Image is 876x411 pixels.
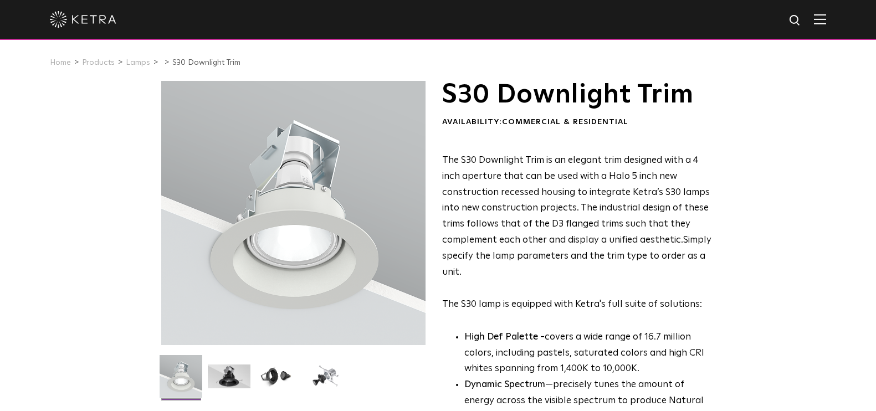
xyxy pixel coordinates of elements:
img: S30 Halo Downlight_Table Top_Black [256,364,299,397]
strong: High Def Palette - [464,332,545,342]
img: S30-DownlightTrim-2021-Web-Square [160,355,202,406]
a: Home [50,59,71,66]
a: Lamps [126,59,150,66]
a: Products [82,59,115,66]
p: covers a wide range of 16.7 million colors, including pastels, saturated colors and high CRI whit... [464,330,712,378]
img: ketra-logo-2019-white [50,11,116,28]
span: Simply specify the lamp parameters and the trim type to order as a unit.​ [442,235,711,277]
img: Hamburger%20Nav.svg [814,14,826,24]
div: Availability: [442,117,712,128]
img: S30 Halo Downlight_Exploded_Black [304,364,347,397]
a: S30 Downlight Trim [172,59,240,66]
strong: Dynamic Spectrum [464,380,545,389]
span: The S30 Downlight Trim is an elegant trim designed with a 4 inch aperture that can be used with a... [442,156,710,245]
img: S30 Halo Downlight_Hero_Black_Gradient [208,364,250,397]
img: search icon [788,14,802,28]
span: Commercial & Residential [502,118,628,126]
p: The S30 lamp is equipped with Ketra's full suite of solutions: [442,153,712,313]
h1: S30 Downlight Trim [442,81,712,109]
